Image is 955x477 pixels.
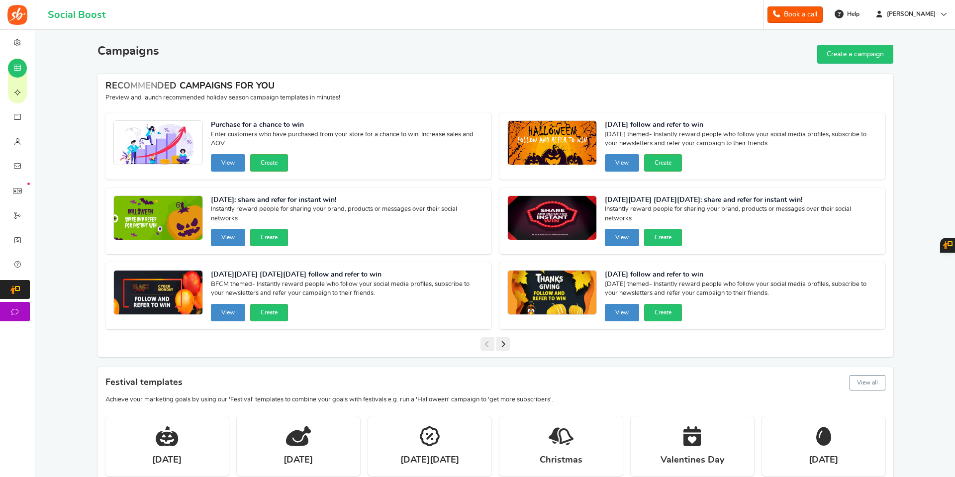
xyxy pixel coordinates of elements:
strong: [DATE][DATE] [400,454,459,467]
button: Create [644,229,682,246]
button: View [605,154,639,172]
button: Create [644,154,682,172]
h4: Festival templates [105,373,885,392]
button: Create [644,304,682,321]
span: [PERSON_NAME] [883,10,940,18]
span: [DATE] themed- Instantly reward people who follow your social media profiles, subscribe to your n... [605,130,877,150]
span: BFCM themed- Instantly reward people who follow your social media profiles, subscribe to your new... [211,280,483,300]
em: New [27,183,30,185]
button: Create [250,229,288,246]
p: Achieve your marketing goals by using our 'Festival' templates to combine your goals with festiva... [105,395,885,404]
img: Recommended Campaigns [508,271,596,315]
strong: Christmas [540,454,582,467]
button: View [211,154,245,172]
button: View [605,229,639,246]
h4: RECOMMENDED CAMPAIGNS FOR YOU [105,82,885,92]
span: [DATE] themed- Instantly reward people who follow your social media profiles, subscribe to your n... [605,280,877,300]
button: View [211,229,245,246]
img: Recommended Campaigns [114,271,202,315]
button: Create [250,154,288,172]
span: Instantly reward people for sharing your brand, products or messages over their social networks [211,205,483,225]
strong: Valentines Day [661,454,724,467]
a: Book a call [767,6,823,23]
button: View [605,304,639,321]
a: Create a campaign [817,45,893,64]
strong: [DATE] [152,454,182,467]
span: Help [845,10,859,18]
a: Help [831,6,864,22]
strong: [DATE][DATE] [DATE][DATE]: share and refer for instant win! [605,195,877,205]
h2: Campaigns [97,45,159,58]
img: Social Boost [7,5,27,25]
strong: [DATE] [809,454,838,467]
strong: Purchase for a chance to win [211,120,483,130]
img: Recommended Campaigns [508,196,596,241]
strong: [DATE]: share and refer for instant win! [211,195,483,205]
strong: [DATE] [284,454,313,467]
img: Recommended Campaigns [114,196,202,241]
button: Create [250,304,288,321]
p: Preview and launch recommended holiday season campaign templates in minutes! [105,94,885,102]
strong: [DATE][DATE] [DATE][DATE] follow and refer to win [211,270,483,280]
span: Enter customers who have purchased from your store for a chance to win. Increase sales and AOV [211,130,483,150]
strong: [DATE] follow and refer to win [605,270,877,280]
button: View [211,304,245,321]
span: Instantly reward people for sharing your brand, products or messages over their social networks [605,205,877,225]
img: Recommended Campaigns [508,121,596,166]
button: View all [850,375,885,390]
strong: [DATE] follow and refer to win [605,120,877,130]
h1: Social Boost [48,9,105,20]
img: Recommended Campaigns [114,121,202,166]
